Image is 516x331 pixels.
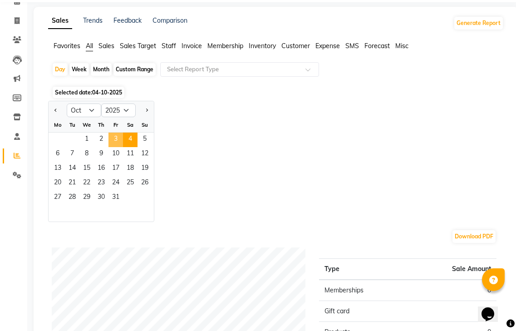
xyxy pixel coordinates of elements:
div: Saturday, October 11, 2025 [123,147,138,162]
span: Inventory [249,42,276,50]
div: Friday, October 17, 2025 [108,162,123,176]
button: Next month [143,103,150,118]
div: Friday, October 31, 2025 [108,191,123,205]
span: 20 [50,176,65,191]
span: 31 [108,191,123,205]
span: 27 [50,191,65,205]
div: Fr [108,118,123,132]
span: 29 [79,191,94,205]
div: Monday, October 13, 2025 [50,162,65,176]
button: Download PDF [452,230,496,243]
span: 15 [79,162,94,176]
div: Wednesday, October 29, 2025 [79,191,94,205]
span: 04-10-2025 [92,89,122,96]
span: 21 [65,176,79,191]
span: 4 [123,133,138,147]
div: Saturday, October 25, 2025 [123,176,138,191]
span: 2 [94,133,108,147]
span: 11 [123,147,138,162]
div: Th [94,118,108,132]
div: Tuesday, October 7, 2025 [65,147,79,162]
th: Type [319,259,408,280]
span: 12 [138,147,152,162]
span: 26 [138,176,152,191]
span: Misc [395,42,408,50]
div: Tuesday, October 21, 2025 [65,176,79,191]
span: 13 [50,162,65,176]
span: 14 [65,162,79,176]
span: Favorites [54,42,80,50]
div: Wednesday, October 8, 2025 [79,147,94,162]
span: 5 [138,133,152,147]
th: Sale Amount [408,259,496,280]
div: Thursday, October 2, 2025 [94,133,108,147]
div: Wednesday, October 1, 2025 [79,133,94,147]
a: Feedback [113,16,142,25]
div: Wednesday, October 15, 2025 [79,162,94,176]
span: 22 [79,176,94,191]
div: Friday, October 10, 2025 [108,147,123,162]
span: Sales Target [120,42,156,50]
div: Tuesday, October 14, 2025 [65,162,79,176]
div: Monday, October 20, 2025 [50,176,65,191]
td: Gift card [319,301,408,322]
select: Select month [67,104,101,117]
div: Sunday, October 5, 2025 [138,133,152,147]
span: 23 [94,176,108,191]
span: 25 [123,176,138,191]
span: 1 [79,133,94,147]
span: 8 [79,147,94,162]
div: Thursday, October 16, 2025 [94,162,108,176]
div: Thursday, October 30, 2025 [94,191,108,205]
span: Staff [162,42,176,50]
div: Day [53,63,68,76]
span: SMS [345,42,359,50]
div: Sunday, October 19, 2025 [138,162,152,176]
div: Monday, October 6, 2025 [50,147,65,162]
span: 7 [65,147,79,162]
span: Sales [98,42,114,50]
span: 28 [65,191,79,205]
button: Generate Report [454,17,503,30]
div: Saturday, October 4, 2025 [123,133,138,147]
td: 0 [408,301,496,322]
span: 3 [108,133,123,147]
div: Friday, October 24, 2025 [108,176,123,191]
span: 6 [50,147,65,162]
div: Week [69,63,89,76]
span: 10 [108,147,123,162]
div: Sunday, October 26, 2025 [138,176,152,191]
div: Mo [50,118,65,132]
div: Thursday, October 9, 2025 [94,147,108,162]
div: Tuesday, October 28, 2025 [65,191,79,205]
span: 18 [123,162,138,176]
span: Forecast [364,42,390,50]
div: Saturday, October 18, 2025 [123,162,138,176]
span: Selected date: [53,87,124,98]
div: Tu [65,118,79,132]
div: Sunday, October 12, 2025 [138,147,152,162]
div: Friday, October 3, 2025 [108,133,123,147]
td: Memberships [319,280,408,301]
td: 0 [408,280,496,301]
div: Sa [123,118,138,132]
a: Trends [83,16,103,25]
span: All [86,42,93,50]
span: 24 [108,176,123,191]
span: Membership [207,42,243,50]
iframe: chat widget [478,295,507,322]
div: Custom Range [113,63,156,76]
span: 30 [94,191,108,205]
div: Monday, October 27, 2025 [50,191,65,205]
select: Select year [101,104,136,117]
span: Expense [315,42,340,50]
a: Comparison [152,16,187,25]
span: 16 [94,162,108,176]
span: Customer [281,42,310,50]
span: 17 [108,162,123,176]
span: 19 [138,162,152,176]
a: Sales [48,13,72,29]
div: We [79,118,94,132]
div: Thursday, October 23, 2025 [94,176,108,191]
span: 9 [94,147,108,162]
